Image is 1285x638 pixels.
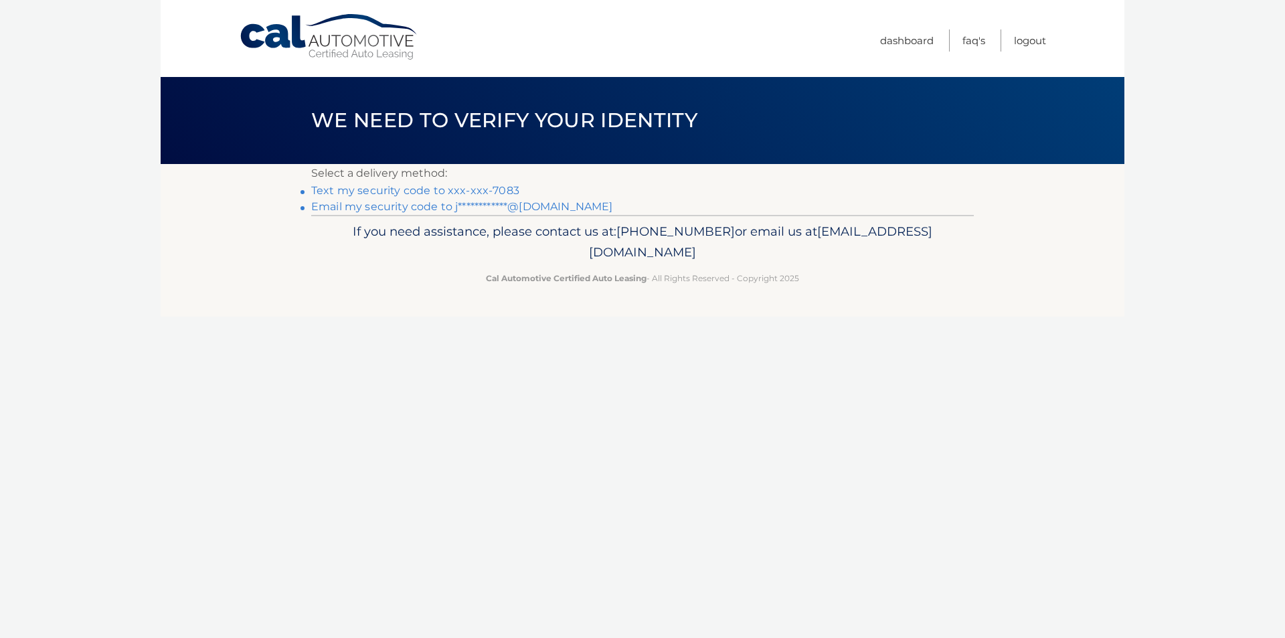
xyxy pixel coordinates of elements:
[239,13,420,61] a: Cal Automotive
[880,29,934,52] a: Dashboard
[962,29,985,52] a: FAQ's
[311,164,974,183] p: Select a delivery method:
[311,108,697,133] span: We need to verify your identity
[320,221,965,264] p: If you need assistance, please contact us at: or email us at
[311,184,519,197] a: Text my security code to xxx-xxx-7083
[486,273,647,283] strong: Cal Automotive Certified Auto Leasing
[616,224,735,239] span: [PHONE_NUMBER]
[320,271,965,285] p: - All Rights Reserved - Copyright 2025
[1014,29,1046,52] a: Logout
